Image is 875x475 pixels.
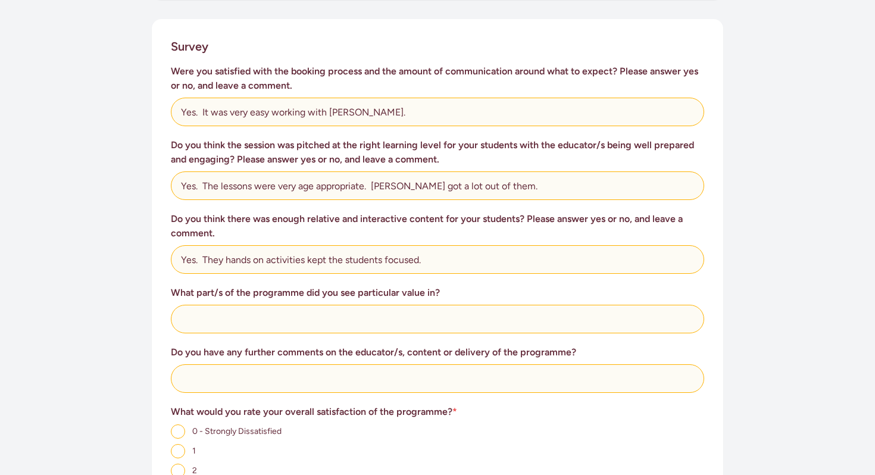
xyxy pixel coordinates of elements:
h3: Were you satisfied with the booking process and the amount of communication around what to expect... [171,64,704,93]
h3: Do you think the session was pitched at the right learning level for your students with the educa... [171,138,704,167]
h2: Survey [171,38,208,55]
span: 1 [192,446,196,456]
h3: What would you rate your overall satisfaction of the programme? [171,405,704,419]
input: 0 - Strongly Dissatisfied [171,424,185,439]
h3: Do you have any further comments on the educator/s, content or delivery of the programme? [171,345,704,360]
span: 0 - Strongly Dissatisfied [192,426,282,436]
h3: What part/s of the programme did you see particular value in? [171,286,704,300]
h3: Do you think there was enough relative and interactive content for your students? Please answer y... [171,212,704,240]
input: 1 [171,444,185,458]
